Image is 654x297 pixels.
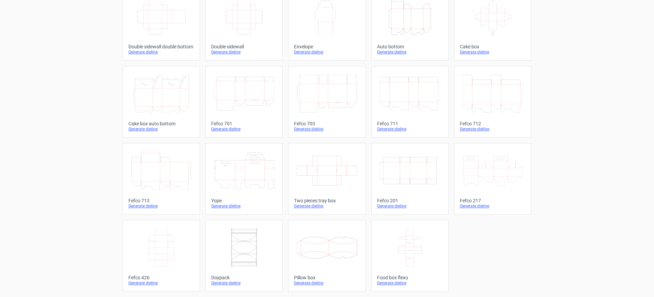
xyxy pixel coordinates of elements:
div: Generate dieline [294,126,360,132]
div: Generate dieline [460,49,526,55]
a: Fefco 712Generate dieline [454,66,531,138]
a: YopeGenerate dieline [205,143,283,215]
div: Fefco 712 [460,121,526,126]
div: Envelope [294,44,360,49]
div: Fefco 711 [377,121,443,126]
a: Food box flexoGenerate dieline [371,220,449,292]
div: Cake box auto bottom [128,121,194,126]
a: Fefco 701Generate dieline [205,66,283,138]
a: Fefco 713Generate dieline [123,143,200,215]
div: Fefco 217 [460,198,526,203]
a: Fefco 217Generate dieline [454,143,531,215]
div: Pillow box [294,275,360,280]
div: Yope [211,198,277,203]
a: Fefco 201Generate dieline [371,143,449,215]
div: Generate dieline [128,126,194,132]
div: Generate dieline [460,126,526,132]
div: Two pieces tray box [294,198,360,203]
div: Fefco 426 [128,275,194,280]
div: Fefco 701 [211,121,277,126]
div: Fefco 703 [294,121,360,126]
div: Double sidewall double bottom [128,44,194,49]
a: Pillow boxGenerate dieline [288,220,365,292]
div: Generate dieline [211,203,277,209]
div: Fefco 201 [377,198,443,203]
div: Generate dieline [211,126,277,132]
div: Doypack [211,275,277,280]
div: Generate dieline [377,280,443,286]
div: Generate dieline [377,203,443,209]
a: Fefco 703Generate dieline [288,66,365,138]
a: Two pieces tray boxGenerate dieline [288,143,365,215]
a: Fefco 711Generate dieline [371,66,449,138]
a: Cake box auto bottomGenerate dieline [123,66,200,138]
div: Cake box [460,44,526,49]
div: Double sidewall [211,44,277,49]
div: Generate dieline [377,126,443,132]
div: Auto bottom [377,44,443,49]
div: Generate dieline [128,49,194,55]
div: Generate dieline [128,203,194,209]
div: Generate dieline [460,203,526,209]
a: Fefco 426Generate dieline [123,220,200,292]
div: Food box flexo [377,275,443,280]
div: Generate dieline [128,280,194,286]
div: Generate dieline [211,49,277,55]
div: Generate dieline [377,49,443,55]
a: DoypackGenerate dieline [205,220,283,292]
div: Generate dieline [294,203,360,209]
div: Generate dieline [294,49,360,55]
div: Fefco 713 [128,198,194,203]
div: Generate dieline [211,280,277,286]
div: Generate dieline [294,280,360,286]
